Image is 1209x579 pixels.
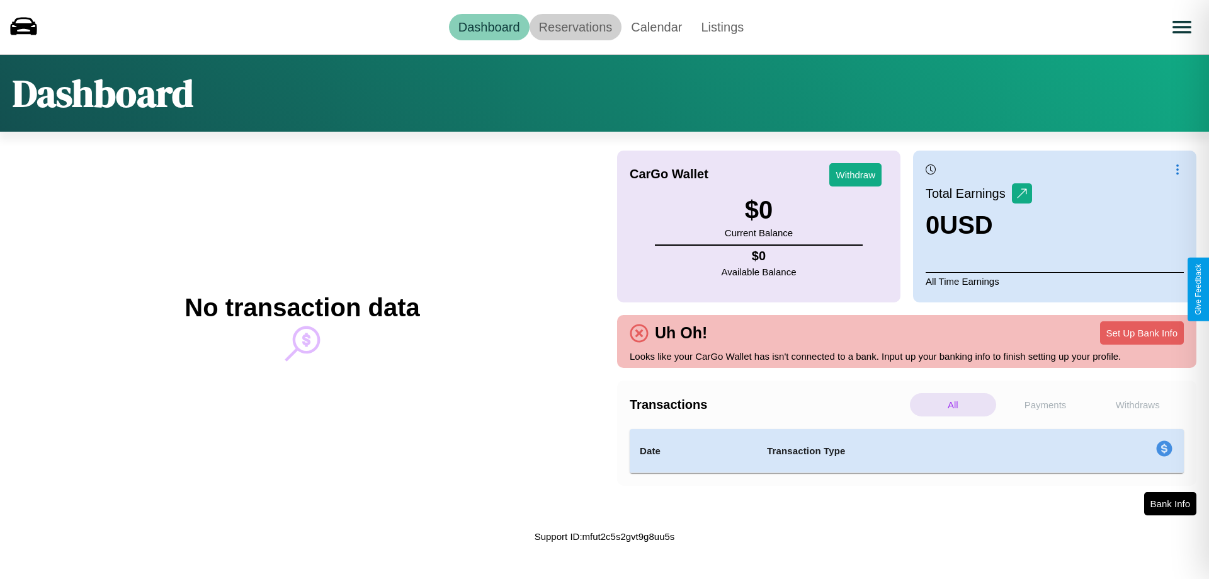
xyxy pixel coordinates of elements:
h4: Uh Oh! [649,324,713,342]
div: Give Feedback [1194,264,1203,315]
a: Calendar [622,14,691,40]
h4: Transaction Type [767,444,1053,459]
a: Reservations [530,14,622,40]
p: Support ID: mfut2c5s2gvt9g8uu5s [535,528,675,545]
h2: No transaction data [184,294,419,322]
p: Current Balance [725,224,793,241]
a: Dashboard [449,14,530,40]
button: Open menu [1164,9,1200,45]
h4: $ 0 [722,249,797,263]
h3: 0 USD [926,211,1032,239]
p: Available Balance [722,263,797,280]
button: Withdraw [829,163,882,186]
button: Set Up Bank Info [1100,321,1184,345]
p: Total Earnings [926,182,1012,205]
p: All [910,393,996,416]
a: Listings [691,14,753,40]
p: Payments [1002,393,1089,416]
h4: CarGo Wallet [630,167,708,181]
h4: Date [640,444,747,459]
table: simple table [630,429,1184,473]
p: All Time Earnings [926,272,1184,290]
h1: Dashboard [13,67,193,119]
p: Withdraws [1094,393,1181,416]
button: Bank Info [1144,492,1196,515]
h3: $ 0 [725,196,793,224]
h4: Transactions [630,398,907,412]
p: Looks like your CarGo Wallet has isn't connected to a bank. Input up your banking info to finish ... [630,348,1184,365]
